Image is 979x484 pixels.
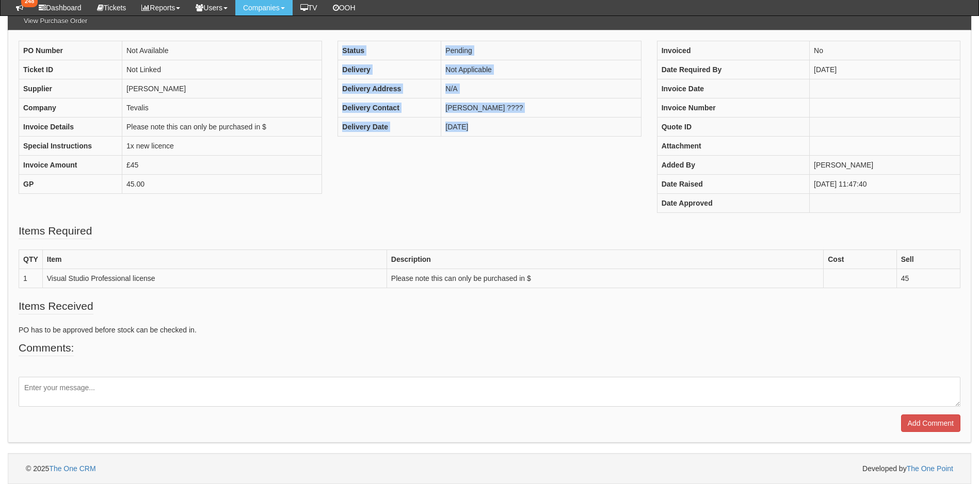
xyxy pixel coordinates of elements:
h3: View Purchase Order [19,12,92,30]
th: Item [42,250,387,269]
legend: Items Received [19,298,93,314]
th: QTY [19,250,43,269]
th: Invoice Amount [19,156,122,175]
th: Special Instructions [19,137,122,156]
th: Date Raised [657,175,809,194]
th: Invoiced [657,41,809,60]
th: Added By [657,156,809,175]
legend: Items Required [19,223,92,239]
td: Tevalis [122,98,322,118]
td: Not Linked [122,60,322,79]
th: Date Required By [657,60,809,79]
td: Pending [441,41,641,60]
td: N/A [441,79,641,98]
td: 45.00 [122,175,322,194]
td: Not Available [122,41,322,60]
th: Description [387,250,823,269]
td: 45 [896,269,960,288]
th: Attachment [657,137,809,156]
td: [DATE] 11:47:40 [810,175,960,194]
th: GP [19,175,122,194]
p: PO has to be approved before stock can be checked in. [19,325,960,335]
a: The One Point [907,464,953,473]
th: Invoice Details [19,118,122,137]
td: Please note this can only be purchased in $ [387,269,823,288]
span: © 2025 [26,464,96,473]
td: £45 [122,156,322,175]
th: Status [338,41,441,60]
td: [PERSON_NAME] [810,156,960,175]
th: Delivery Date [338,118,441,137]
th: Delivery Contact [338,98,441,118]
th: Delivery [338,60,441,79]
input: Add Comment [901,414,960,432]
td: 1 [19,269,43,288]
legend: Comments: [19,340,74,356]
th: PO Number [19,41,122,60]
th: Quote ID [657,118,809,137]
th: Date Approved [657,194,809,213]
th: Supplier [19,79,122,98]
td: Not Applicable [441,60,641,79]
td: 1x new licence [122,137,322,156]
th: Ticket ID [19,60,122,79]
td: Please note this can only be purchased in $ [122,118,322,137]
th: Cost [824,250,897,269]
td: [PERSON_NAME] [122,79,322,98]
th: Delivery Address [338,79,441,98]
th: Company [19,98,122,118]
span: Developed by [862,463,953,474]
td: Visual Studio Professional license [42,269,387,288]
td: [DATE] [441,118,641,137]
th: Invoice Number [657,98,809,118]
td: [PERSON_NAME] ???? [441,98,641,118]
td: [DATE] [810,60,960,79]
th: Invoice Date [657,79,809,98]
a: The One CRM [49,464,95,473]
td: No [810,41,960,60]
th: Sell [896,250,960,269]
